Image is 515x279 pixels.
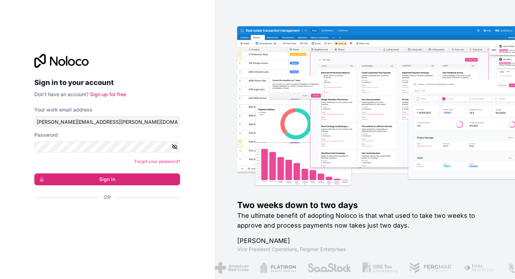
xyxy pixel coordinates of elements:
img: /assets/fergmar-CudnrXN5.png [407,262,450,273]
a: Sign up for free [90,91,126,97]
h2: Sign in to your account [34,76,180,89]
input: Email address [34,116,180,127]
span: Or [104,194,111,201]
iframe: Sign in with Google Button [31,208,178,224]
h1: [PERSON_NAME] [237,236,493,246]
img: /assets/fiera-fwj2N5v4.png [461,262,494,273]
label: Your work email address [34,106,92,113]
input: Password [34,141,180,152]
button: Sign in [34,173,180,185]
h1: Vice President Operations , Fergmar Enterprises [237,246,493,253]
img: /assets/american-red-cross-BAupjrZR.png [213,262,247,273]
h1: Two weeks down to two days [237,200,493,211]
img: /assets/gbstax-C-GtDUiK.png [360,262,396,273]
img: /assets/flatiron-C8eUkumj.png [258,262,294,273]
label: Password [34,131,58,138]
h2: The ultimate benefit of adopting Noloco is that what used to take two weeks to approve and proces... [237,211,493,230]
a: Forgot your password? [135,159,180,164]
span: Don't have an account? [34,91,89,97]
img: /assets/saastock-C6Zbiodz.png [305,262,349,273]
